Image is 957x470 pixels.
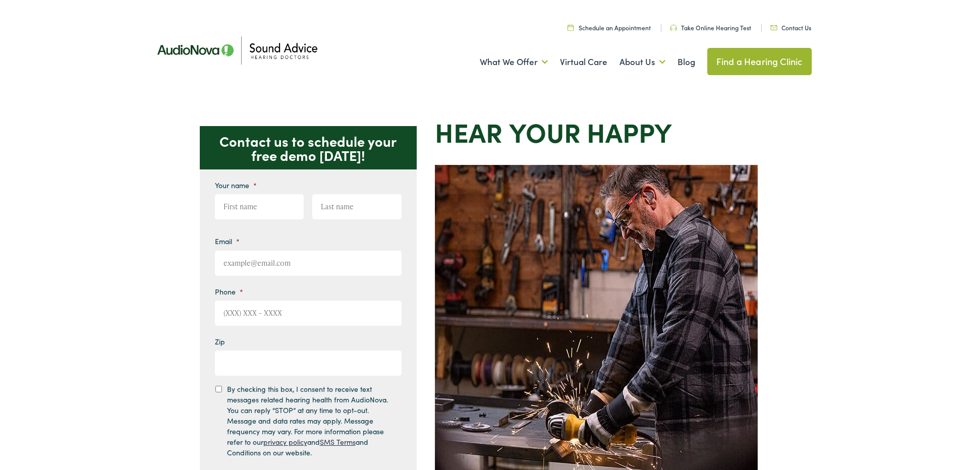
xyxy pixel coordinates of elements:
[215,194,304,219] input: First name
[215,251,402,276] input: example@email.com
[568,23,651,32] a: Schedule an Appointment
[620,43,665,81] a: About Us
[678,43,695,81] a: Blog
[435,113,502,150] strong: Hear
[670,23,751,32] a: Take Online Hearing Test
[312,194,402,219] input: Last name
[320,437,356,447] a: SMS Terms
[480,43,548,81] a: What We Offer
[509,113,672,150] strong: your Happy
[670,25,677,31] img: Headphone icon in a unique green color, suggesting audio-related services or features.
[200,126,417,169] p: Contact us to schedule your free demo [DATE]!
[215,237,240,246] label: Email
[227,384,392,458] label: By checking this box, I consent to receive text messages related hearing health from AudioNova. Y...
[215,301,402,326] input: (XXX) XXX - XXXX
[770,25,777,30] img: Icon representing mail communication in a unique green color, indicative of contact or communicat...
[770,23,811,32] a: Contact Us
[215,287,243,296] label: Phone
[215,181,257,190] label: Your name
[560,43,607,81] a: Virtual Care
[568,24,574,31] img: Calendar icon in a unique green color, symbolizing scheduling or date-related features.
[707,48,812,75] a: Find a Hearing Clinic
[263,437,307,447] a: privacy policy
[215,337,225,346] label: Zip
